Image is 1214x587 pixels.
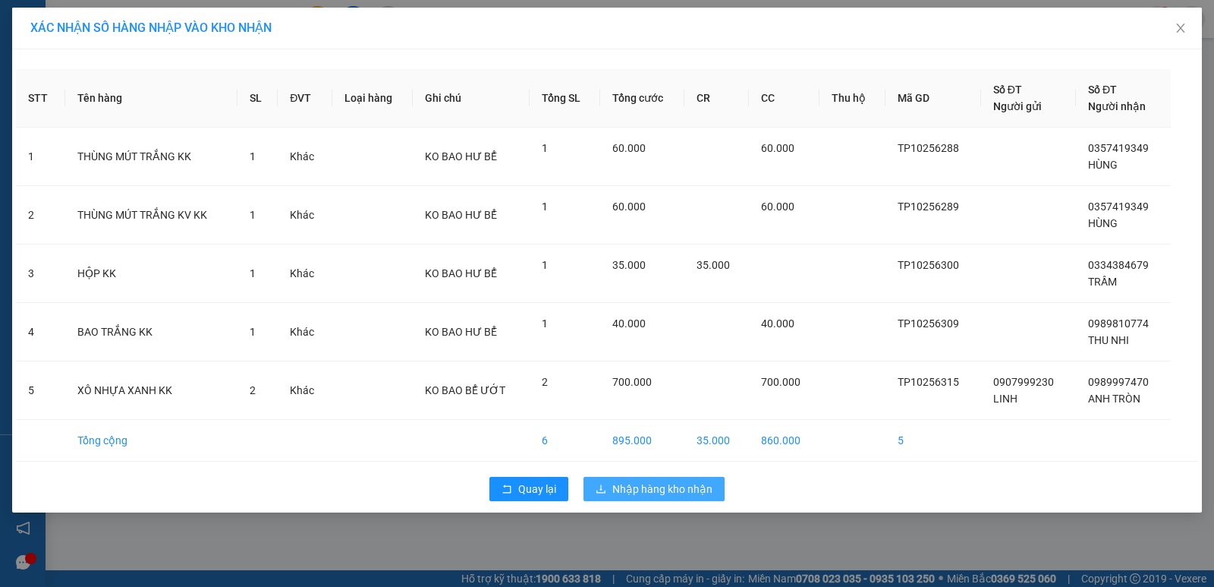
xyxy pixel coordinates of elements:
span: 1 [542,259,548,271]
th: STT [16,69,65,128]
span: 35.000 [697,259,730,271]
span: 35.000 [612,259,646,271]
span: 60.000 [612,200,646,213]
td: Khác [278,245,332,303]
th: ĐVT [278,69,332,128]
td: 5 [16,361,65,420]
span: GIAO: [6,84,165,99]
td: THÙNG MÚT TRẮNG KV KK [65,186,237,245]
td: Tổng cộng [65,420,237,462]
td: BAO TRẮNG KK [65,303,237,361]
span: 60.000 [612,142,646,154]
td: 4 [16,303,65,361]
span: TP10256289 [898,200,959,213]
span: KO BAO BỂ ƯỚT [425,384,505,396]
span: VP [GEOGRAPHIC_DATA] - [31,30,201,44]
td: 3 [16,245,65,303]
span: KO BAO HƯ BỂ [425,209,497,221]
span: TÍNH [173,30,201,44]
span: TP10256309 [898,317,959,330]
td: 2 [16,186,65,245]
span: 2 [542,376,548,388]
span: 1 [250,326,256,338]
td: Khác [278,303,332,361]
th: CR [684,69,749,128]
td: 1 [16,128,65,186]
span: 40.000 [612,317,646,330]
th: Thu hộ [819,69,885,128]
th: Mã GD [885,69,981,128]
span: 0373041121 - [6,68,105,82]
span: close [1175,22,1187,34]
span: download [596,484,606,496]
p: NHẬN: [6,51,222,65]
td: 35.000 [684,420,749,462]
span: 1 [542,317,548,330]
span: TP10256288 [898,142,959,154]
span: [PERSON_NAME] CHẾT [39,84,165,99]
span: 1 [250,209,256,221]
span: 1 [542,142,548,154]
span: Người gửi [993,100,1042,112]
span: Người nhận [1088,100,1146,112]
span: VP Cầu Kè [42,51,99,65]
th: CC [749,69,820,128]
span: LINH [993,393,1017,405]
td: HỘP KK [65,245,237,303]
span: 0 [68,105,76,122]
span: 0357419349 [1088,200,1149,213]
strong: BIÊN NHẬN GỬI HÀNG [51,8,176,23]
span: Quay lại [518,481,556,497]
span: Nhập hàng kho nhận [612,481,712,497]
span: 2 [250,384,256,396]
span: 0989810774 [1088,317,1149,330]
span: 60.000 [761,142,794,154]
td: 6 [530,420,600,462]
span: ANH TRÒN [1088,393,1140,405]
span: 0907999230 [993,376,1054,388]
td: Khác [278,361,332,420]
span: 700.000 [612,376,652,388]
span: TP10256300 [898,259,959,271]
td: 860.000 [749,420,820,462]
td: 895.000 [600,420,684,462]
button: Close [1159,8,1202,50]
td: 5 [885,420,981,462]
span: 40.000 [761,317,794,330]
th: Tổng cước [600,69,684,128]
p: GỬI: [6,30,222,44]
span: TP10256315 [898,376,959,388]
span: THU NHI [1088,334,1129,346]
span: KO BAO HƯ BỂ [425,267,497,279]
th: Tổng SL [530,69,600,128]
span: 60.000 [761,200,794,213]
td: Khác [278,128,332,186]
td: Khác [278,186,332,245]
span: XÁC NHẬN SỐ HÀNG NHẬP VÀO KHO NHẬN [30,21,272,35]
span: 0334384679 [1088,259,1149,271]
button: downloadNhập hàng kho nhận [583,477,725,501]
span: HÙNG [1088,217,1118,229]
td: THÙNG MÚT TRẮNG KK [65,128,237,186]
span: 0357419349 [1088,142,1149,154]
span: KO BAO HƯ BỂ [425,326,497,338]
span: Số ĐT [1088,84,1117,96]
span: rollback [502,484,512,496]
span: Số ĐT [993,84,1022,96]
span: HÙNG [1088,159,1118,171]
th: Loại hàng [332,69,413,128]
span: TÂN [81,68,105,82]
td: XÔ NHỰA XANH KK [65,361,237,420]
span: KO BAO HƯ BỂ [425,150,497,163]
span: 1 [250,150,256,163]
span: 700.000 [761,376,800,388]
th: Tên hàng [65,69,237,128]
span: 1 [250,267,256,279]
button: rollbackQuay lại [489,477,568,501]
span: 1 [542,200,548,213]
span: 0989997470 [1088,376,1149,388]
span: Cước rồi: [5,105,64,122]
th: SL [237,69,278,128]
span: TRẦM [1088,276,1117,288]
th: Ghi chú [413,69,530,128]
